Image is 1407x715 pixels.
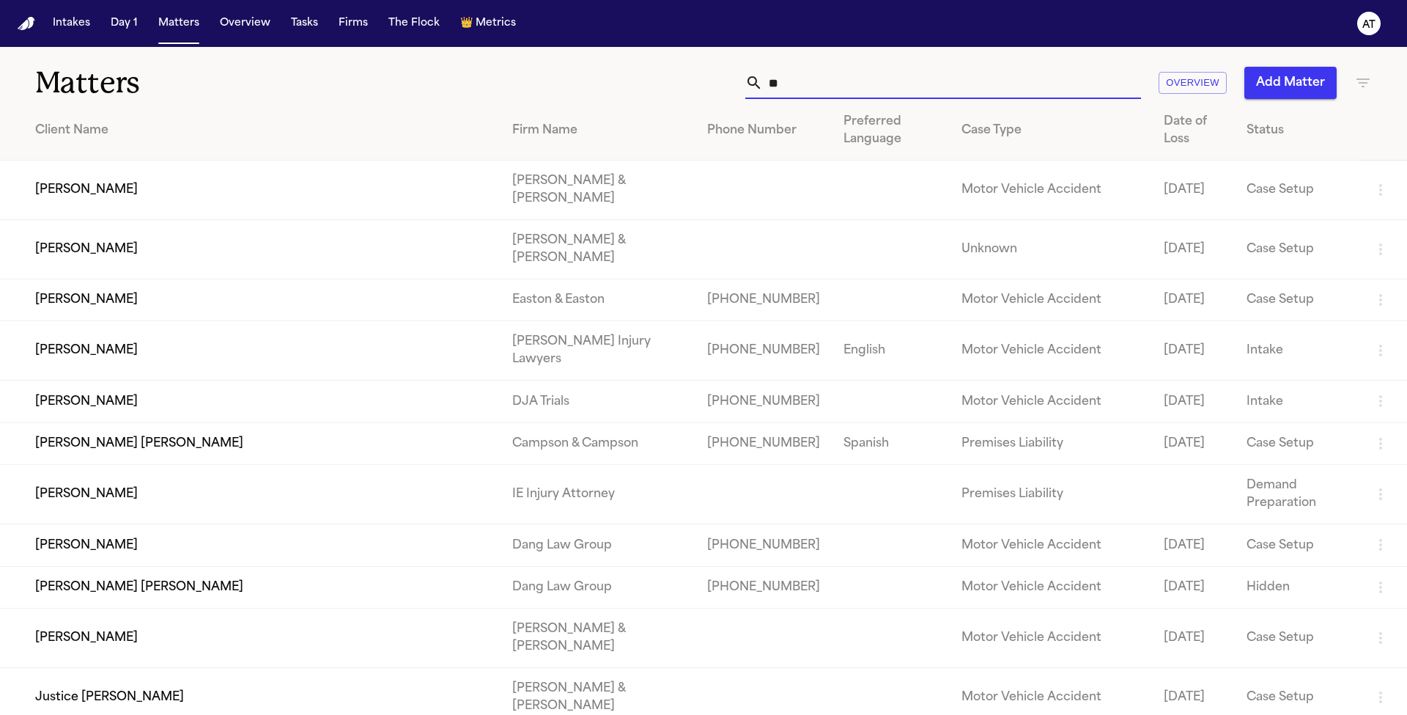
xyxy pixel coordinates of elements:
[1235,524,1360,566] td: Case Setup
[1152,566,1235,608] td: [DATE]
[695,524,832,566] td: [PHONE_NUMBER]
[501,465,695,524] td: IE Injury Attorney
[35,122,489,139] div: Client Name
[18,17,35,31] img: Finch Logo
[832,422,949,464] td: Spanish
[1235,161,1360,220] td: Case Setup
[512,122,684,139] div: Firm Name
[383,10,446,37] button: The Flock
[950,321,1152,381] td: Motor Vehicle Accident
[1164,113,1223,148] div: Date of Loss
[1247,122,1348,139] div: Status
[1152,422,1235,464] td: [DATE]
[501,524,695,566] td: Dang Law Group
[695,422,832,464] td: [PHONE_NUMBER]
[501,161,695,220] td: [PERSON_NAME] & [PERSON_NAME]
[950,524,1152,566] td: Motor Vehicle Accident
[950,381,1152,422] td: Motor Vehicle Accident
[1235,279,1360,321] td: Case Setup
[1152,161,1235,220] td: [DATE]
[1235,566,1360,608] td: Hidden
[1152,220,1235,279] td: [DATE]
[832,321,949,381] td: English
[695,279,832,321] td: [PHONE_NUMBER]
[18,17,35,31] a: Home
[950,609,1152,668] td: Motor Vehicle Accident
[105,10,144,37] button: Day 1
[1152,279,1235,321] td: [DATE]
[501,220,695,279] td: [PERSON_NAME] & [PERSON_NAME]
[695,321,832,381] td: [PHONE_NUMBER]
[454,10,522,37] button: crownMetrics
[1235,465,1360,524] td: Demand Preparation
[501,566,695,608] td: Dang Law Group
[285,10,324,37] button: Tasks
[1235,220,1360,279] td: Case Setup
[501,321,695,381] td: [PERSON_NAME] Injury Lawyers
[47,10,96,37] button: Intakes
[950,566,1152,608] td: Motor Vehicle Accident
[501,609,695,668] td: [PERSON_NAME] & [PERSON_NAME]
[501,381,695,422] td: DJA Trials
[961,122,1140,139] div: Case Type
[1152,381,1235,422] td: [DATE]
[1152,609,1235,668] td: [DATE]
[1159,72,1227,95] button: Overview
[501,279,695,321] td: Easton & Easton
[707,122,820,139] div: Phone Number
[950,220,1152,279] td: Unknown
[35,65,424,101] h1: Matters
[950,279,1152,321] td: Motor Vehicle Accident
[1152,321,1235,381] td: [DATE]
[1235,321,1360,381] td: Intake
[152,10,205,37] button: Matters
[950,465,1152,524] td: Premises Liability
[695,566,832,608] td: [PHONE_NUMBER]
[1235,381,1360,422] td: Intake
[214,10,276,37] button: Overview
[1235,609,1360,668] td: Case Setup
[501,422,695,464] td: Campson & Campson
[843,113,937,148] div: Preferred Language
[1152,524,1235,566] td: [DATE]
[333,10,374,37] button: Firms
[950,161,1152,220] td: Motor Vehicle Accident
[1235,422,1360,464] td: Case Setup
[950,422,1152,464] td: Premises Liability
[1244,67,1337,99] button: Add Matter
[695,381,832,422] td: [PHONE_NUMBER]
